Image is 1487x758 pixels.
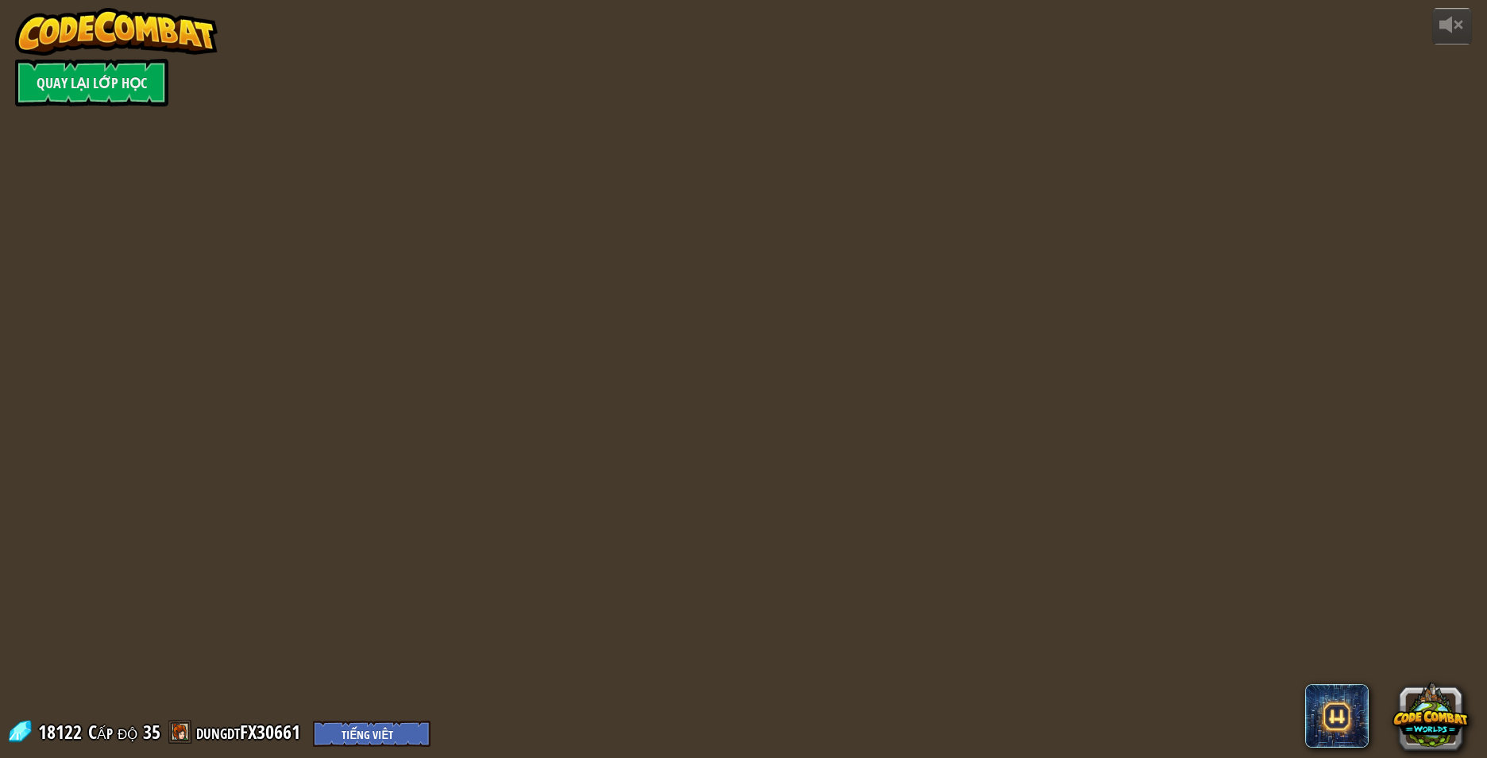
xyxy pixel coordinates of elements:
a: Quay lại Lớp Học [15,59,168,106]
span: 35 [143,719,160,744]
button: CodeCombat Worlds on Roblox [1392,678,1469,754]
a: dungdtFX30661 [196,719,305,744]
img: CodeCombat - Learn how to code by playing a game [15,8,218,56]
button: Tùy chỉnh âm lượng [1432,8,1472,45]
span: 18122 [38,719,87,744]
span: Cấp độ [88,719,137,745]
span: CodeCombat AI HackStack [1305,684,1369,748]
